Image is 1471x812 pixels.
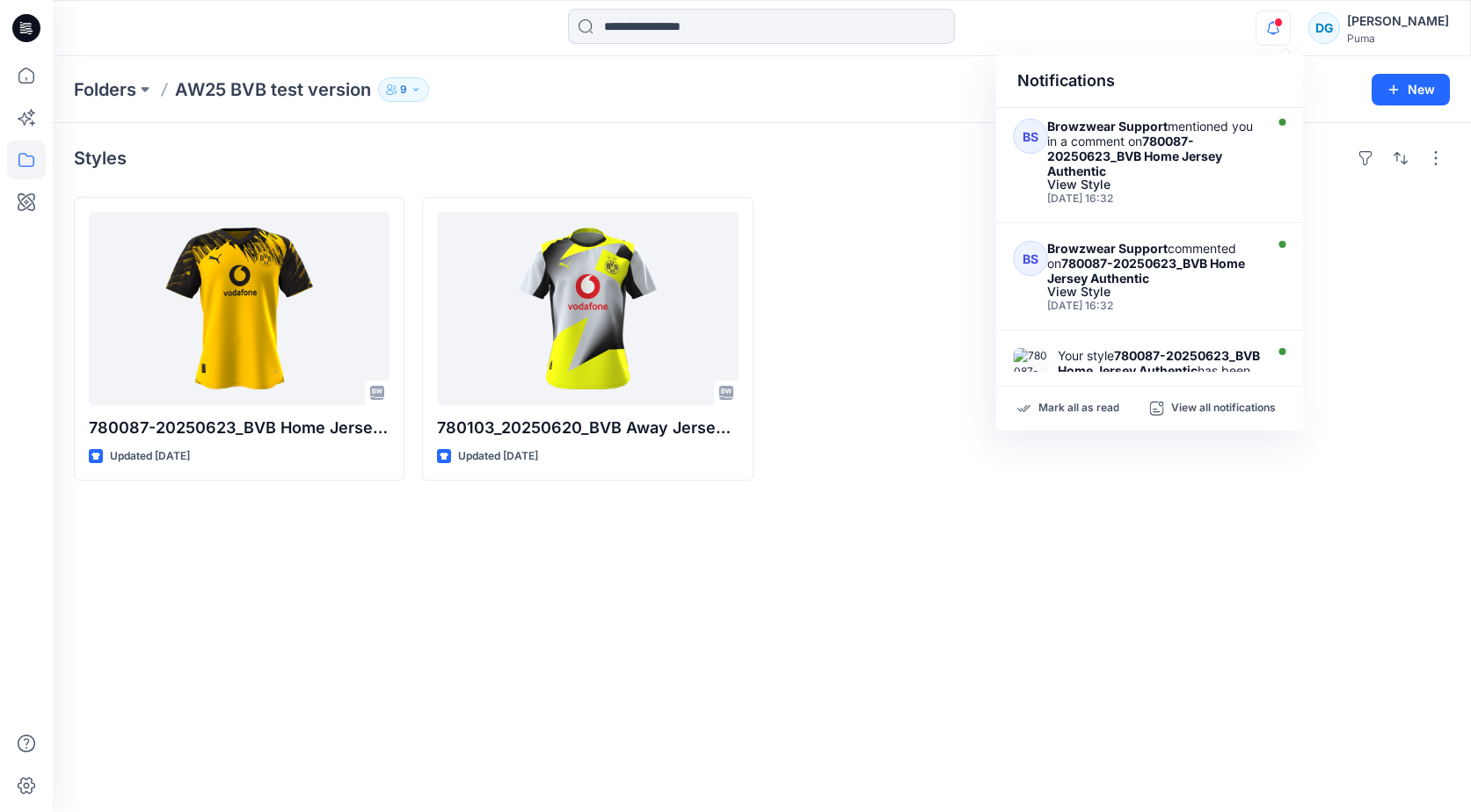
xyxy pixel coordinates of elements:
div: BS [1014,119,1048,154]
div: Monday, August 11, 2025 16:32 [1047,192,1258,205]
div: Notifications [996,54,1304,108]
p: 9 [400,80,407,99]
div: DG [1308,12,1340,44]
strong: 780087-20250623_BVB Home Jersey Authentic [1047,134,1222,178]
div: Puma [1347,32,1449,45]
p: Updated [DATE] [458,447,538,466]
div: BS [1014,241,1048,276]
button: 9 [378,77,429,102]
div: View Style [1047,286,1258,298]
button: New [1372,74,1450,105]
p: View all notifications [1171,401,1276,417]
div: View Style [1047,178,1258,191]
p: 780087-20250623_BVB Home Jersey Authentic [89,416,390,440]
p: AW25 BVB test version [175,77,371,102]
img: 780087-20250623_BVB Home Jersey Authentic [1014,348,1049,383]
div: mentioned you in a comment on [1047,119,1258,178]
p: 780103_20250620_BVB Away Jersey Authentic [437,416,738,440]
strong: Browzwear Support [1047,119,1168,134]
strong: 780087-20250623_BVB Home Jersey Authentic [1047,256,1245,286]
h4: Styles [74,148,127,169]
p: Mark all as read [1038,401,1119,417]
strong: Browzwear Support [1047,241,1168,256]
p: Updated [DATE] [110,447,190,466]
a: 780103_20250620_BVB Away Jersey Authentic [437,212,738,405]
div: commented on [1047,241,1258,286]
a: 780087-20250623_BVB Home Jersey Authentic [89,212,390,405]
div: Your style has been updated with version [1058,348,1260,423]
a: Folders [74,77,136,102]
div: [PERSON_NAME] [1347,11,1449,32]
strong: 780087-20250623_BVB Home Jersey Authentic [1058,348,1260,378]
div: Monday, August 11, 2025 16:32 [1047,300,1258,312]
